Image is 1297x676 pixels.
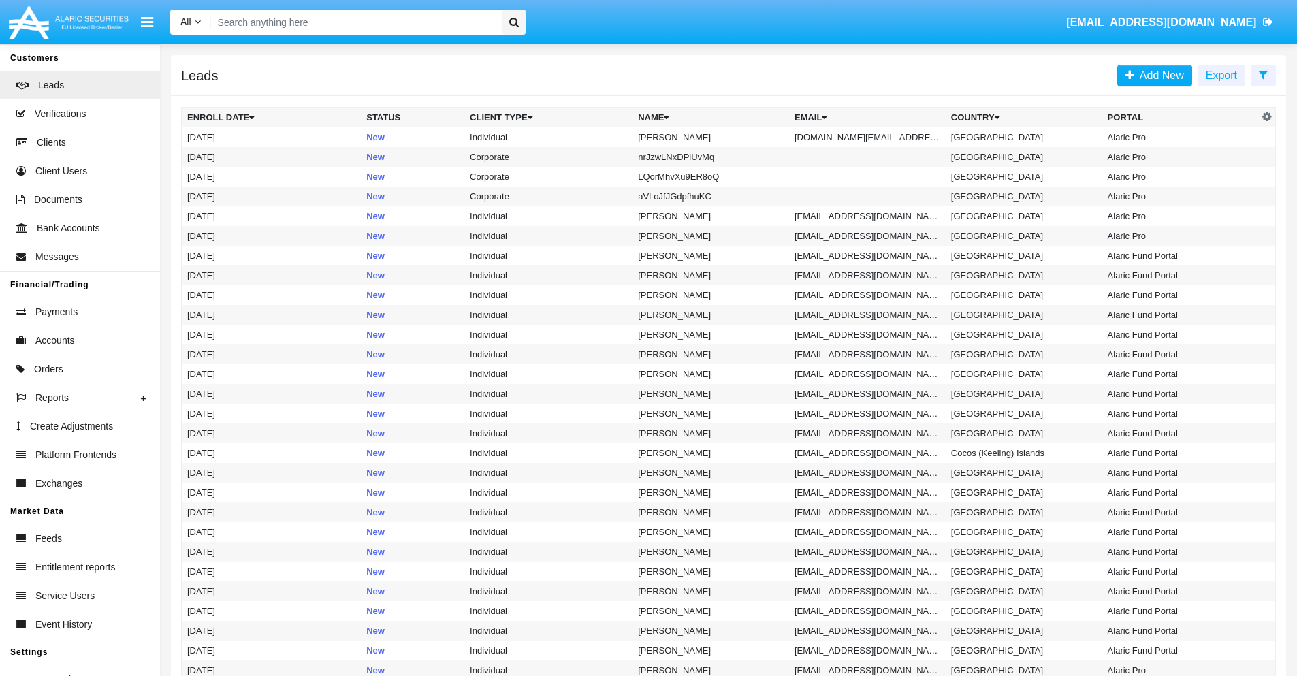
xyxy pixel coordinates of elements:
[170,15,211,29] a: All
[946,404,1102,423] td: [GEOGRAPHIC_DATA]
[1102,483,1259,502] td: Alaric Fund Portal
[361,364,464,384] td: New
[946,127,1102,147] td: [GEOGRAPHIC_DATA]
[464,127,633,147] td: Individual
[946,285,1102,305] td: [GEOGRAPHIC_DATA]
[464,384,633,404] td: Individual
[182,621,362,641] td: [DATE]
[361,562,464,581] td: New
[789,522,946,542] td: [EMAIL_ADDRESS][DOMAIN_NAME]
[789,265,946,285] td: [EMAIL_ADDRESS][DOMAIN_NAME]
[633,167,789,187] td: LQorMhvXu9ER8oQ
[361,147,464,167] td: New
[182,542,362,562] td: [DATE]
[1102,108,1259,128] th: Portal
[1102,364,1259,384] td: Alaric Fund Portal
[789,285,946,305] td: [EMAIL_ADDRESS][DOMAIN_NAME]
[180,16,191,27] span: All
[37,135,66,150] span: Clients
[789,226,946,246] td: [EMAIL_ADDRESS][DOMAIN_NAME]
[464,542,633,562] td: Individual
[464,206,633,226] td: Individual
[182,305,362,325] td: [DATE]
[181,70,219,81] h5: Leads
[182,246,362,265] td: [DATE]
[361,601,464,621] td: New
[182,344,362,364] td: [DATE]
[946,167,1102,187] td: [GEOGRAPHIC_DATA]
[1102,147,1259,167] td: Alaric Pro
[361,167,464,187] td: New
[464,522,633,542] td: Individual
[361,483,464,502] td: New
[1102,423,1259,443] td: Alaric Fund Portal
[1102,305,1259,325] td: Alaric Fund Portal
[464,265,633,285] td: Individual
[946,581,1102,601] td: [GEOGRAPHIC_DATA]
[1117,65,1192,86] a: Add New
[35,305,78,319] span: Payments
[1102,384,1259,404] td: Alaric Fund Portal
[361,265,464,285] td: New
[1102,404,1259,423] td: Alaric Fund Portal
[789,601,946,621] td: [EMAIL_ADDRESS][DOMAIN_NAME]
[182,265,362,285] td: [DATE]
[789,364,946,384] td: [EMAIL_ADDRESS][DOMAIN_NAME]
[1102,522,1259,542] td: Alaric Fund Portal
[633,265,789,285] td: [PERSON_NAME]
[182,641,362,660] td: [DATE]
[182,364,362,384] td: [DATE]
[633,364,789,384] td: [PERSON_NAME]
[464,621,633,641] td: Individual
[633,542,789,562] td: [PERSON_NAME]
[633,522,789,542] td: [PERSON_NAME]
[633,344,789,364] td: [PERSON_NAME]
[789,542,946,562] td: [EMAIL_ADDRESS][DOMAIN_NAME]
[35,250,79,264] span: Messages
[633,127,789,147] td: [PERSON_NAME]
[946,108,1102,128] th: Country
[464,305,633,325] td: Individual
[182,226,362,246] td: [DATE]
[464,285,633,305] td: Individual
[946,325,1102,344] td: [GEOGRAPHIC_DATA]
[1102,127,1259,147] td: Alaric Pro
[361,641,464,660] td: New
[361,246,464,265] td: New
[361,305,464,325] td: New
[182,285,362,305] td: [DATE]
[35,532,62,546] span: Feeds
[182,423,362,443] td: [DATE]
[1102,601,1259,621] td: Alaric Fund Portal
[7,2,131,42] img: Logo image
[633,581,789,601] td: [PERSON_NAME]
[35,617,92,632] span: Event History
[1198,65,1245,86] button: Export
[464,187,633,206] td: Corporate
[464,641,633,660] td: Individual
[633,226,789,246] td: [PERSON_NAME]
[633,404,789,423] td: [PERSON_NAME]
[789,127,946,147] td: [DOMAIN_NAME][EMAIL_ADDRESS][DOMAIN_NAME]
[361,423,464,443] td: New
[182,502,362,522] td: [DATE]
[34,193,82,207] span: Documents
[633,325,789,344] td: [PERSON_NAME]
[946,463,1102,483] td: [GEOGRAPHIC_DATA]
[1066,16,1256,28] span: [EMAIL_ADDRESS][DOMAIN_NAME]
[464,483,633,502] td: Individual
[633,206,789,226] td: [PERSON_NAME]
[789,641,946,660] td: [EMAIL_ADDRESS][DOMAIN_NAME]
[946,206,1102,226] td: [GEOGRAPHIC_DATA]
[38,78,64,93] span: Leads
[789,404,946,423] td: [EMAIL_ADDRESS][DOMAIN_NAME]
[946,364,1102,384] td: [GEOGRAPHIC_DATA]
[1060,3,1280,42] a: [EMAIL_ADDRESS][DOMAIN_NAME]
[182,463,362,483] td: [DATE]
[464,601,633,621] td: Individual
[361,443,464,463] td: New
[361,226,464,246] td: New
[633,601,789,621] td: [PERSON_NAME]
[182,404,362,423] td: [DATE]
[361,502,464,522] td: New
